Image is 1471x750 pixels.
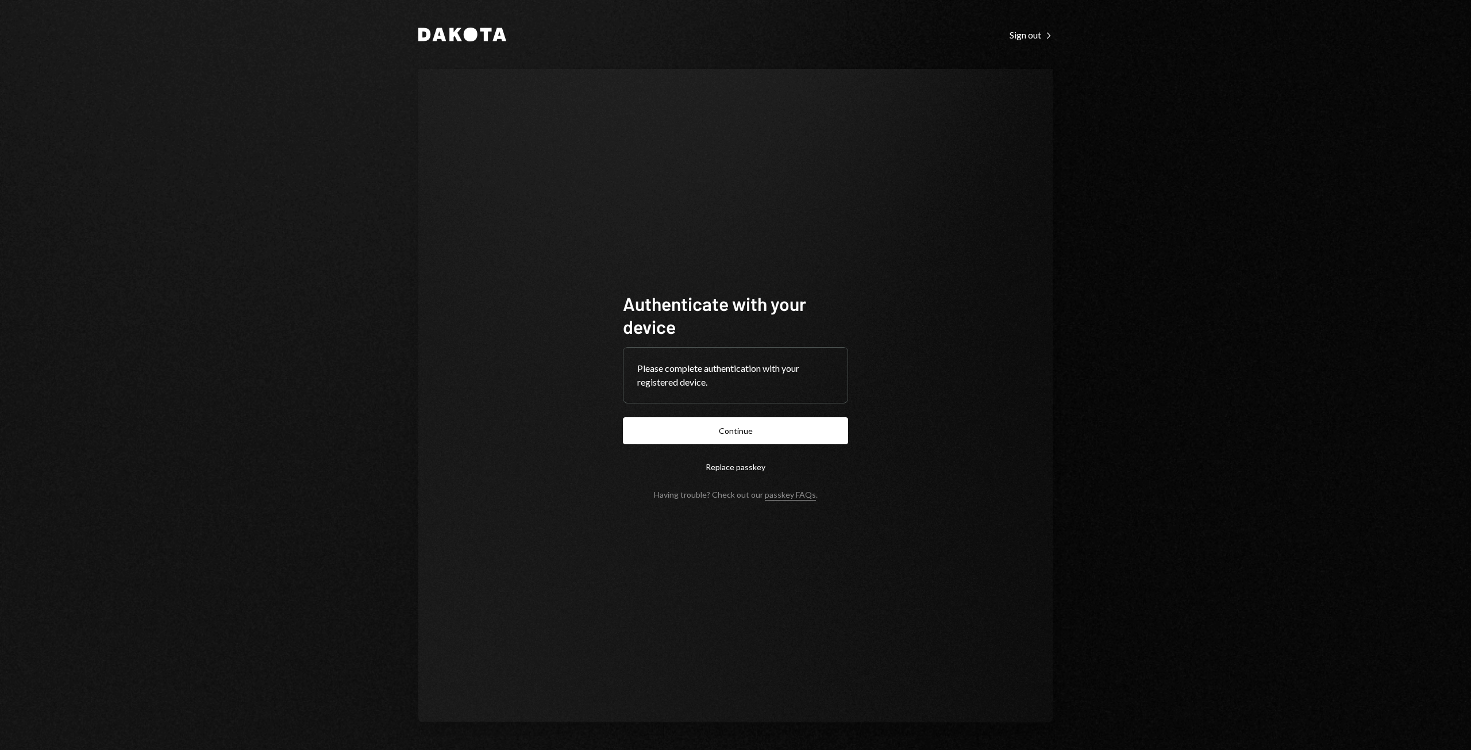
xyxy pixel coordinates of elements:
a: passkey FAQs [765,490,816,501]
button: Continue [623,417,848,444]
button: Replace passkey [623,453,848,480]
h1: Authenticate with your device [623,292,848,338]
div: Please complete authentication with your registered device. [637,361,834,389]
div: Having trouble? Check out our . [654,490,818,499]
a: Sign out [1010,28,1053,41]
div: Sign out [1010,29,1053,41]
